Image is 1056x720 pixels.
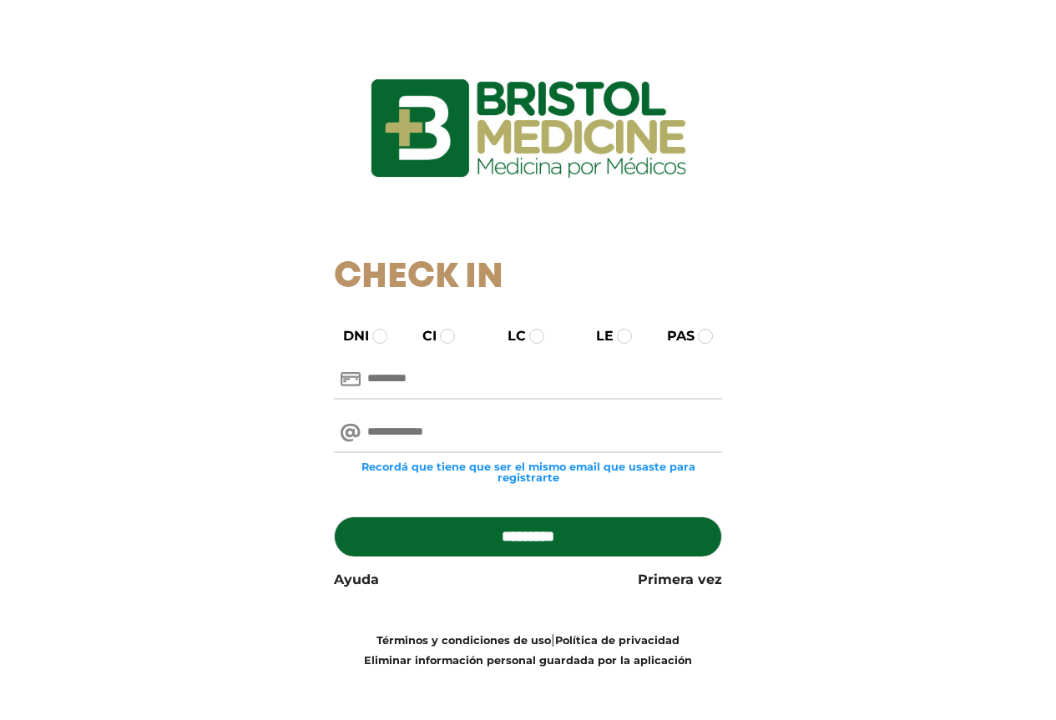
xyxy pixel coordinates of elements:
[321,630,735,670] div: |
[334,257,722,299] h1: Check In
[555,634,680,647] a: Política de privacidad
[376,634,551,647] a: Términos y condiciones de uso
[328,326,369,346] label: DNI
[638,570,722,590] a: Primera vez
[364,654,692,667] a: Eliminar información personal guardada por la aplicación
[581,326,614,346] label: LE
[407,326,437,346] label: CI
[652,326,695,346] label: PAS
[303,20,754,237] img: logo_ingresarbristol.jpg
[334,461,722,483] small: Recordá que tiene que ser el mismo email que usaste para registrarte
[334,570,379,590] a: Ayuda
[493,326,526,346] label: LC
